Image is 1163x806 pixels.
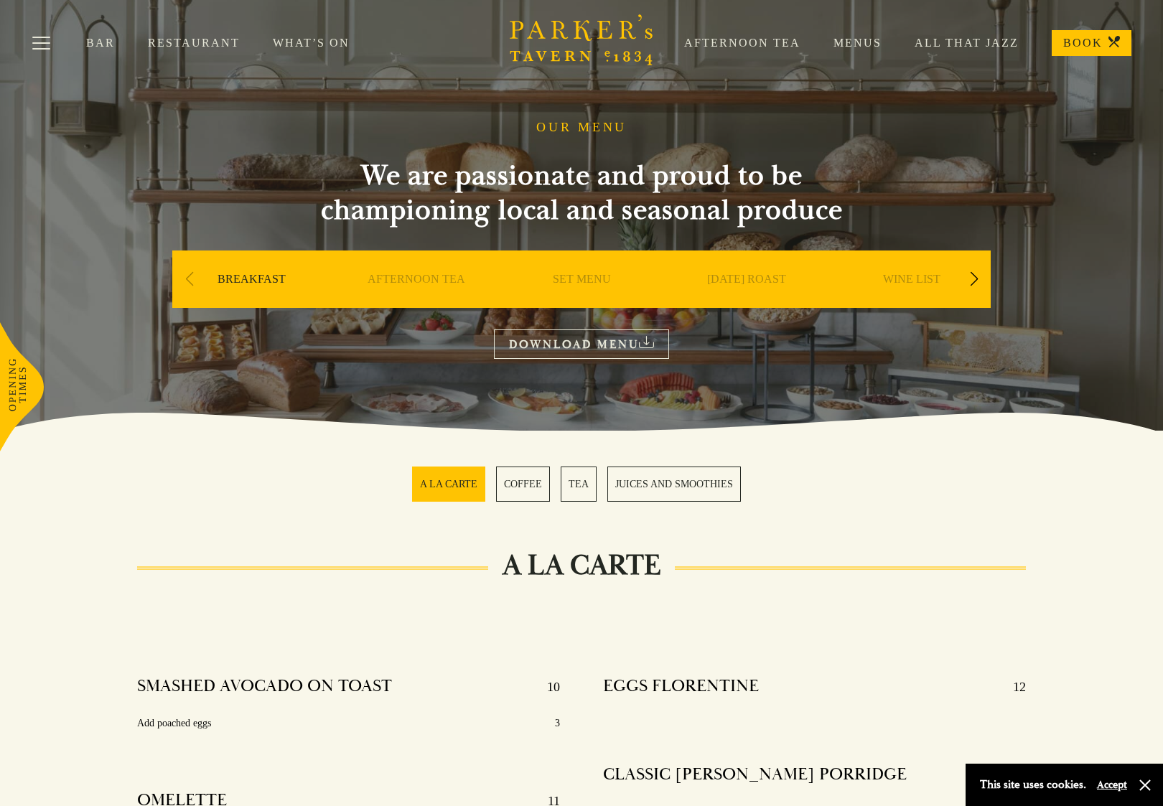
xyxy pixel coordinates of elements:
a: AFTERNOON TEA [368,272,465,329]
h4: EGGS FLORENTINE [603,675,759,698]
p: Add poached eggs [137,714,211,732]
h4: CLASSIC [PERSON_NAME] PORRIDGE [603,764,907,785]
button: Close and accept [1138,778,1152,792]
p: 12 [999,675,1026,698]
div: 3 / 9 [503,250,660,351]
div: 2 / 9 [337,250,495,351]
h2: A LA CARTE [488,548,675,583]
a: 3 / 4 [561,467,597,502]
a: 1 / 4 [412,467,485,502]
a: WINE LIST [883,272,940,329]
div: 1 / 9 [172,250,330,351]
div: 5 / 9 [833,250,991,351]
p: This site uses cookies. [980,774,1086,795]
h1: OUR MENU [536,120,627,136]
a: 2 / 4 [496,467,550,502]
h2: We are passionate and proud to be championing local and seasonal produce [294,159,869,228]
a: BREAKFAST [218,272,286,329]
div: Previous slide [179,263,199,295]
p: 3 [555,714,560,732]
h4: SMASHED AVOCADO ON TOAST [137,675,392,698]
p: 10 [533,675,560,698]
button: Accept [1097,778,1127,792]
a: SET MENU [553,272,611,329]
a: DOWNLOAD MENU [494,329,669,359]
div: Next slide [964,263,984,295]
a: 4 / 4 [607,467,741,502]
a: [DATE] ROAST [707,272,786,329]
div: 4 / 9 [668,250,826,351]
